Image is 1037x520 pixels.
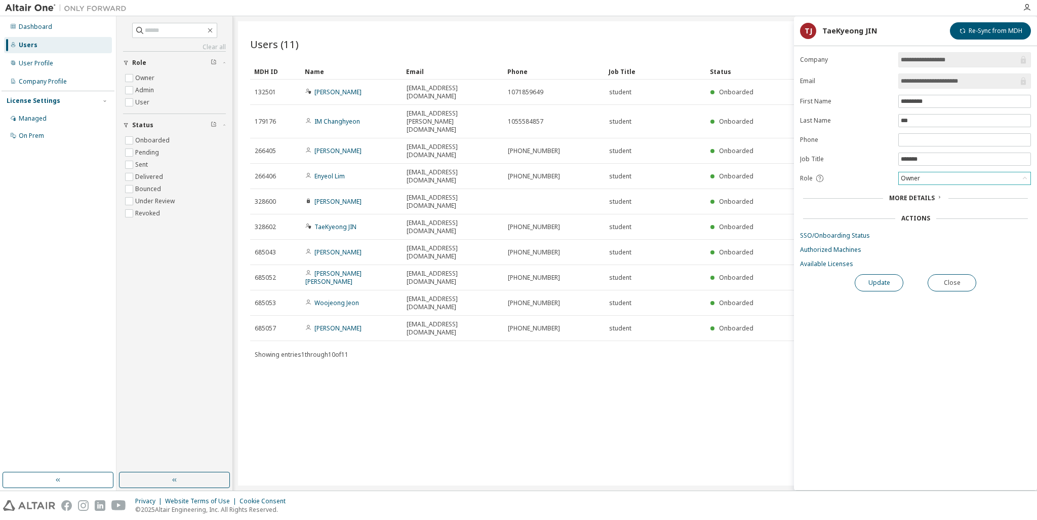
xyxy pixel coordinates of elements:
[889,194,935,202] span: More Details
[123,114,226,136] button: Status
[255,350,348,359] span: Showing entries 1 through 10 of 11
[255,248,276,256] span: 685043
[508,88,543,96] span: 1071859649
[719,197,753,206] span: Onboarded
[132,121,153,129] span: Status
[135,96,151,108] label: User
[800,23,816,39] div: TJ
[719,299,753,307] span: Onboarded
[135,195,177,207] label: Under Review
[609,88,631,96] span: student
[7,97,60,105] div: License Settings
[822,27,877,35] div: TaeKyeong JIN
[800,136,892,144] label: Phone
[255,223,276,231] span: 328602
[719,88,753,96] span: Onboarded
[255,274,276,282] span: 685052
[78,500,89,511] img: instagram.svg
[19,59,53,67] div: User Profile
[135,505,292,514] p: © 2025 Altair Engineering, Inc. All Rights Reserved.
[508,274,560,282] span: [PHONE_NUMBER]
[314,324,362,332] a: [PERSON_NAME]
[254,63,297,80] div: MDH ID
[928,274,976,291] button: Close
[508,118,543,126] span: 1055584857
[314,222,356,231] a: TaeKyeong JIN
[855,274,903,291] button: Update
[135,171,165,183] label: Delivered
[609,248,631,256] span: student
[899,172,1030,184] div: Owner
[508,324,560,332] span: [PHONE_NUMBER]
[111,500,126,511] img: youtube.svg
[135,134,172,146] label: Onboarded
[800,246,1031,254] a: Authorized Machines
[255,147,276,155] span: 266405
[314,248,362,256] a: [PERSON_NAME]
[800,232,1031,240] a: SSO/Onboarding Status
[800,174,813,182] span: Role
[255,299,276,307] span: 685053
[407,270,499,286] span: [EMAIL_ADDRESS][DOMAIN_NAME]
[899,173,922,184] div: Owner
[609,274,631,282] span: student
[61,500,72,511] img: facebook.svg
[800,97,892,105] label: First Name
[135,159,150,171] label: Sent
[719,273,753,282] span: Onboarded
[407,168,499,184] span: [EMAIL_ADDRESS][DOMAIN_NAME]
[800,117,892,125] label: Last Name
[609,172,631,180] span: student
[211,59,217,67] span: Clear filter
[255,324,276,332] span: 685057
[255,88,276,96] span: 132501
[609,198,631,206] span: student
[135,84,156,96] label: Admin
[255,172,276,180] span: 266406
[901,214,930,222] div: Actions
[135,497,165,505] div: Privacy
[407,143,499,159] span: [EMAIL_ADDRESS][DOMAIN_NAME]
[507,63,601,80] div: Phone
[314,88,362,96] a: [PERSON_NAME]
[135,146,161,159] label: Pending
[19,23,52,31] div: Dashboard
[123,52,226,74] button: Role
[800,260,1031,268] a: Available Licenses
[250,37,299,51] span: Users (11)
[719,146,753,155] span: Onboarded
[508,172,560,180] span: [PHONE_NUMBER]
[95,500,105,511] img: linkedin.svg
[19,41,37,49] div: Users
[609,63,702,80] div: Job Title
[314,197,362,206] a: [PERSON_NAME]
[719,222,753,231] span: Onboarded
[407,219,499,235] span: [EMAIL_ADDRESS][DOMAIN_NAME]
[406,63,499,80] div: Email
[305,63,398,80] div: Name
[508,223,560,231] span: [PHONE_NUMBER]
[314,146,362,155] a: [PERSON_NAME]
[950,22,1031,40] button: Re-Sync from MDH
[800,56,892,64] label: Company
[240,497,292,505] div: Cookie Consent
[19,115,47,123] div: Managed
[19,78,67,86] div: Company Profile
[407,84,499,100] span: [EMAIL_ADDRESS][DOMAIN_NAME]
[135,207,162,219] label: Revoked
[3,500,55,511] img: altair_logo.svg
[314,299,359,307] a: Woojeong Jeon
[719,172,753,180] span: Onboarded
[314,172,345,180] a: Enyeol Lim
[255,198,276,206] span: 328600
[609,147,631,155] span: student
[407,244,499,261] span: [EMAIL_ADDRESS][DOMAIN_NAME]
[508,248,560,256] span: [PHONE_NUMBER]
[508,299,560,307] span: [PHONE_NUMBER]
[19,132,44,140] div: On Prem
[710,63,967,80] div: Status
[211,121,217,129] span: Clear filter
[800,155,892,163] label: Job Title
[800,77,892,85] label: Email
[407,109,499,134] span: [EMAIL_ADDRESS][PERSON_NAME][DOMAIN_NAME]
